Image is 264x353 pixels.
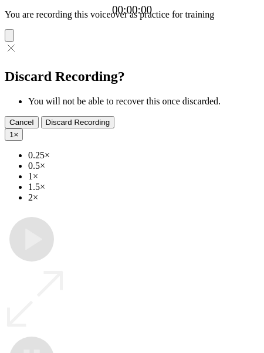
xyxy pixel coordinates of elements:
button: Discard Recording [41,116,115,128]
a: 00:00:00 [112,4,152,16]
button: 1× [5,128,23,141]
span: 1 [9,130,13,139]
p: You are recording this voiceover as practice for training [5,9,259,20]
h2: Discard Recording? [5,69,259,84]
li: You will not be able to recover this once discarded. [28,96,259,107]
li: 2× [28,192,259,203]
li: 0.25× [28,150,259,161]
li: 0.5× [28,161,259,171]
button: Cancel [5,116,39,128]
li: 1.5× [28,182,259,192]
li: 1× [28,171,259,182]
